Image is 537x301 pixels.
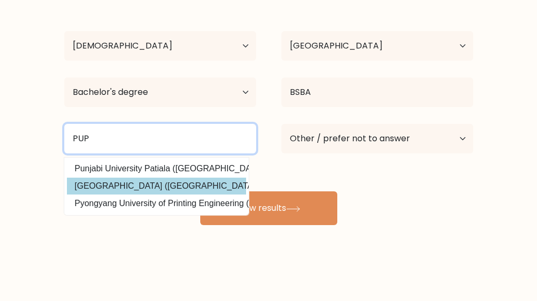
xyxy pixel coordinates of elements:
option: [GEOGRAPHIC_DATA] ([GEOGRAPHIC_DATA]) [67,178,246,195]
option: Punjabi University Patiala ([GEOGRAPHIC_DATA]) [67,160,246,177]
input: Most relevant educational institution [64,124,256,153]
input: What did you study? [281,77,473,107]
option: Pyongyang University of Printing Engineering ([GEOGRAPHIC_DATA]) [67,195,246,212]
button: View results [200,191,337,225]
